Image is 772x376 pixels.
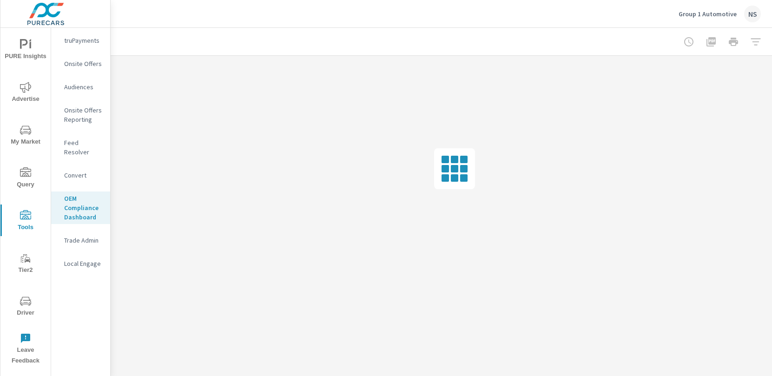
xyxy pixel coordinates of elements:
p: Local Engage [64,259,103,268]
span: PURE Insights [3,39,48,62]
div: Convert [51,168,110,182]
div: Local Engage [51,257,110,270]
p: Audiences [64,82,103,92]
p: Trade Admin [64,236,103,245]
div: Onsite Offers [51,57,110,71]
p: OEM Compliance Dashboard [64,194,103,222]
p: Group 1 Automotive [679,10,737,18]
span: Advertise [3,82,48,105]
span: Tools [3,210,48,233]
span: Tier2 [3,253,48,276]
p: truPayments [64,36,103,45]
div: truPayments [51,33,110,47]
div: Feed Resolver [51,136,110,159]
span: My Market [3,125,48,147]
p: Onsite Offers Reporting [64,106,103,124]
p: Convert [64,171,103,180]
div: OEM Compliance Dashboard [51,191,110,224]
div: Trade Admin [51,233,110,247]
div: Onsite Offers Reporting [51,103,110,126]
div: Audiences [51,80,110,94]
div: nav menu [0,28,51,370]
div: NS [744,6,761,22]
span: Driver [3,296,48,318]
p: Feed Resolver [64,138,103,157]
p: Onsite Offers [64,59,103,68]
span: Query [3,167,48,190]
span: Leave Feedback [3,333,48,366]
